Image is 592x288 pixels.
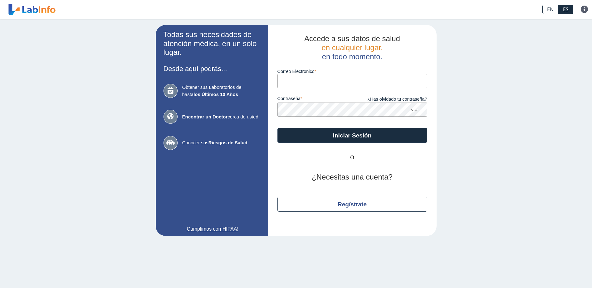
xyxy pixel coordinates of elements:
[277,69,427,74] label: Correo Electronico
[304,34,400,43] span: Accede a sus datos de salud
[558,5,573,14] a: ES
[321,43,383,52] span: en cualquier lugar,
[542,5,558,14] a: EN
[164,225,260,233] a: ¡Cumplimos con HIPAA!
[182,139,260,146] span: Conocer sus
[182,114,228,119] b: Encontrar un Doctor
[182,84,260,98] span: Obtener sus Laboratorios de hasta
[164,65,260,73] h3: Desde aquí podrás...
[164,30,260,57] h2: Todas sus necesidades de atención médica, en un solo lugar.
[277,96,352,103] label: contraseña
[193,92,238,97] b: los Últimos 10 Años
[208,140,247,145] b: Riesgos de Salud
[536,264,585,281] iframe: Help widget launcher
[182,113,260,121] span: cerca de usted
[352,96,427,103] a: ¿Has olvidado tu contraseña?
[277,173,427,182] h2: ¿Necesitas una cuenta?
[277,197,427,212] button: Regístrate
[277,128,427,143] button: Iniciar Sesión
[334,154,371,161] span: O
[322,52,382,61] span: en todo momento.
